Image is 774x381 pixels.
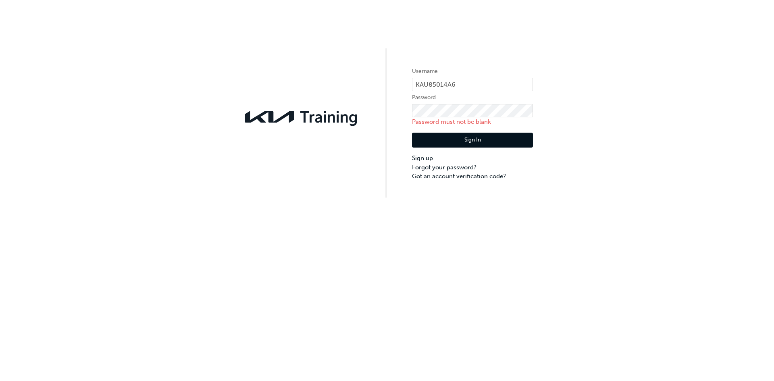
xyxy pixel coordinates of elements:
a: Got an account verification code? [412,172,533,181]
input: Username [412,78,533,92]
a: Forgot your password? [412,163,533,172]
img: kia-training [241,106,362,128]
p: Password must not be blank [412,117,533,127]
label: Username [412,67,533,76]
label: Password [412,93,533,102]
a: Sign up [412,154,533,163]
button: Sign In [412,133,533,148]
